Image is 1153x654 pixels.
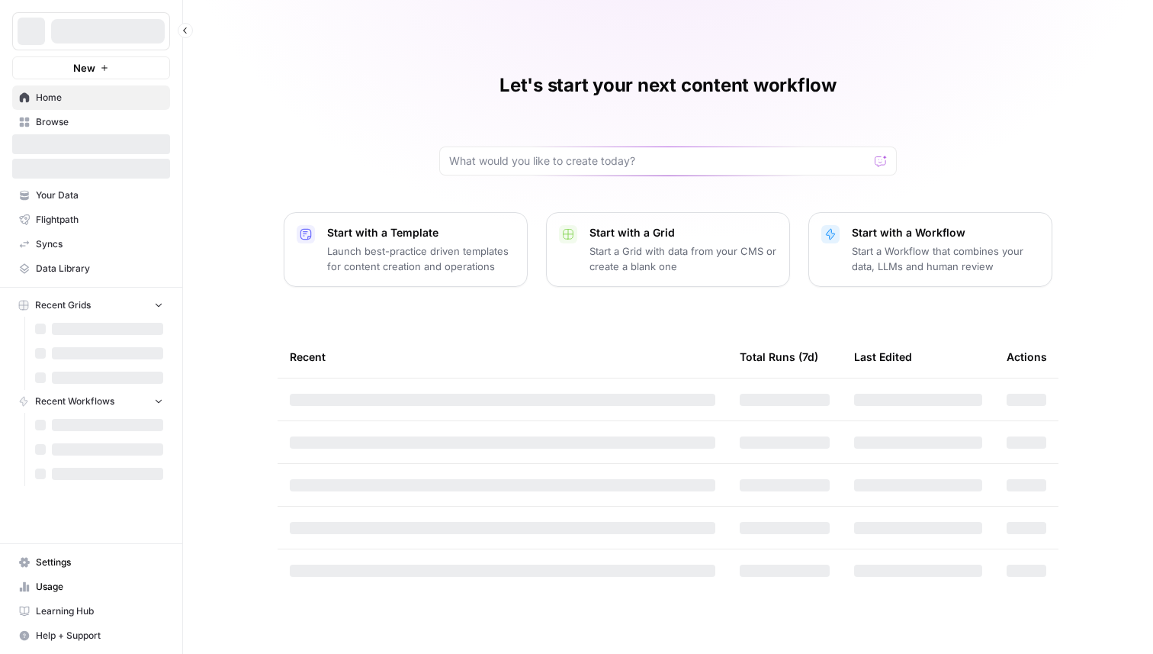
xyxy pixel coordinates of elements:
div: Total Runs (7d) [740,336,818,378]
span: Learning Hub [36,604,163,618]
button: Start with a TemplateLaunch best-practice driven templates for content creation and operations [284,212,528,287]
span: Recent Workflows [35,395,114,408]
span: Browse [36,115,163,129]
a: Flightpath [12,208,170,232]
div: Recent [290,336,715,378]
a: Learning Hub [12,599,170,623]
span: Usage [36,580,163,594]
span: Home [36,91,163,105]
button: Recent Grids [12,294,170,317]
span: Recent Grids [35,298,91,312]
span: Data Library [36,262,163,275]
div: Last Edited [854,336,912,378]
span: Syncs [36,237,163,251]
span: Help + Support [36,629,163,643]
a: Your Data [12,183,170,208]
button: Start with a GridStart a Grid with data from your CMS or create a blank one [546,212,790,287]
div: Actions [1007,336,1047,378]
a: Settings [12,550,170,575]
p: Start a Grid with data from your CMS or create a blank one [589,243,777,274]
h1: Let's start your next content workflow [499,73,837,98]
span: Flightpath [36,213,163,227]
p: Start a Workflow that combines your data, LLMs and human review [852,243,1039,274]
button: New [12,56,170,79]
button: Start with a WorkflowStart a Workflow that combines your data, LLMs and human review [808,212,1052,287]
span: New [73,60,95,76]
a: Browse [12,110,170,134]
button: Help + Support [12,623,170,648]
button: Recent Workflows [12,390,170,413]
a: Home [12,85,170,110]
input: What would you like to create today? [449,153,869,169]
p: Start with a Template [327,225,515,240]
p: Start with a Grid [589,225,777,240]
p: Start with a Workflow [852,225,1039,240]
span: Settings [36,556,163,569]
a: Data Library [12,256,170,281]
a: Syncs [12,232,170,256]
span: Your Data [36,188,163,202]
p: Launch best-practice driven templates for content creation and operations [327,243,515,274]
a: Usage [12,575,170,599]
